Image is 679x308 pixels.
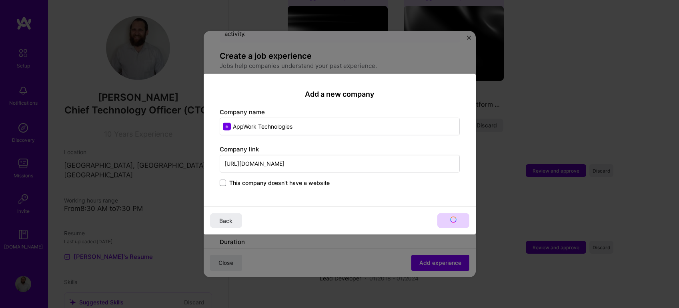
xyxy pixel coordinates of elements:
[229,179,330,187] span: This company doesn't have a website
[219,217,232,225] span: Back
[220,155,460,173] input: Enter link
[210,213,242,228] button: Back
[220,118,460,135] input: Enter name
[220,145,259,153] label: Company link
[220,89,460,98] h2: Add a new company
[220,108,265,116] label: Company name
